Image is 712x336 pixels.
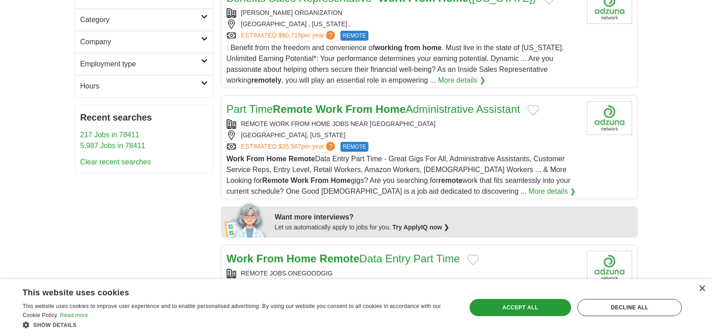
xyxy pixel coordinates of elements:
strong: Home [330,177,350,184]
strong: from [405,44,421,51]
strong: Remote [320,252,359,265]
strong: Work [227,252,254,265]
strong: Remote [289,155,315,163]
a: Read more, opens a new window [60,312,88,318]
a: 217 Jobs in 78411 [80,131,140,139]
strong: From [247,155,265,163]
a: Part TimeRemote Work From HomeAdministrative Assistant [227,103,520,115]
a: More details ❯ [438,75,485,86]
img: Company logo [587,101,632,135]
div: REMOTE JOBS ONEGOODGIG [227,269,580,278]
a: Hours [75,75,213,97]
div: This website uses cookies [23,285,431,298]
a: Clear recent searches [80,158,151,166]
img: Company logo [587,251,632,285]
h2: Recent searches [80,111,208,124]
div: Accept all [470,299,571,316]
h2: Employment type [80,59,201,70]
span: Show details [33,322,77,328]
div: REMOTE WORK FROM HOME JOBS NEAR [GEOGRAPHIC_DATA] [227,119,580,129]
a: Employment type [75,53,213,75]
strong: working [375,44,402,51]
span: Data Entry Part Time - Great Gigs For All, Administrative Assistants, Customer Service Reps, Entr... [227,155,571,195]
div: [GEOGRAPHIC_DATA] , [US_STATE] , [227,19,580,29]
h2: Hours [80,81,201,92]
span: REMOTE [340,142,368,152]
a: ESTIMATED:$60,719per year? [241,31,337,41]
strong: Work [291,177,309,184]
strong: Remote [273,103,312,115]
div: Want more interviews? [275,212,633,223]
span: $60,719 [278,32,301,39]
img: apply-iq-scientist.png [224,201,268,238]
button: Add to favorite jobs [527,105,539,116]
strong: Home [266,155,286,163]
span: REMOTE [340,31,368,41]
a: Company [75,31,213,53]
div: Show details [23,320,453,329]
span: ? [326,31,335,40]
strong: remotely [251,76,282,84]
strong: Remote [262,177,289,184]
a: ESTIMATED:$35,587per year? [241,142,337,152]
a: Try ApplyIQ now ❯ [392,224,449,231]
span: This website uses cookies to improve user experience and to enable personalised advertising. By u... [23,303,441,318]
a: More details ❯ [529,186,576,197]
h2: Company [80,37,201,47]
strong: From [311,177,329,184]
strong: Work [316,103,343,115]
strong: Home [376,103,406,115]
strong: From [345,103,372,115]
strong: remote [438,177,462,184]
div: Close [698,285,705,292]
strong: Home [286,252,316,265]
div: [PERSON_NAME] ORGANIZATION [227,8,580,18]
span: $35,587 [278,143,301,150]
div: Let us automatically apply to jobs for you. [275,223,633,232]
span: ? [326,142,335,151]
div: [GEOGRAPHIC_DATA], [US_STATE] [227,131,580,140]
button: Add to favorite jobs [467,254,479,265]
span: : Benefit from the freedom and convenience of . Must live in the state of [US_STATE]. Unlimited E... [227,44,564,84]
strong: home [423,44,442,51]
h2: Category [80,14,201,25]
strong: From [256,252,284,265]
a: 5,987 Jobs in 78411 [80,142,145,149]
div: Decline all [577,299,682,316]
a: Work From Home RemoteData Entry Part Time [227,252,460,265]
strong: Work [227,155,245,163]
a: Category [75,9,213,31]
